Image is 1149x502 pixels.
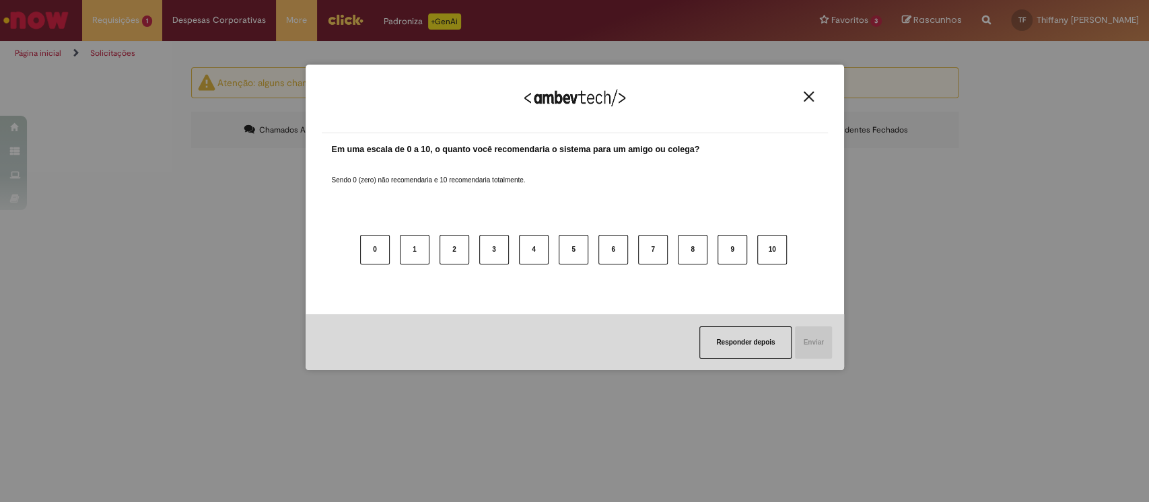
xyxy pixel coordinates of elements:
[699,326,792,359] button: Responder depois
[800,91,818,102] button: Close
[524,89,625,106] img: Logo Ambevtech
[598,235,628,264] button: 6
[332,143,700,156] label: Em uma escala de 0 a 10, o quanto você recomendaria o sistema para um amigo ou colega?
[332,159,526,185] label: Sendo 0 (zero) não recomendaria e 10 recomendaria totalmente.
[718,235,747,264] button: 9
[360,235,390,264] button: 0
[559,235,588,264] button: 5
[519,235,549,264] button: 4
[678,235,707,264] button: 8
[400,235,429,264] button: 1
[440,235,469,264] button: 2
[804,92,814,102] img: Close
[638,235,668,264] button: 7
[479,235,509,264] button: 3
[757,235,787,264] button: 10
